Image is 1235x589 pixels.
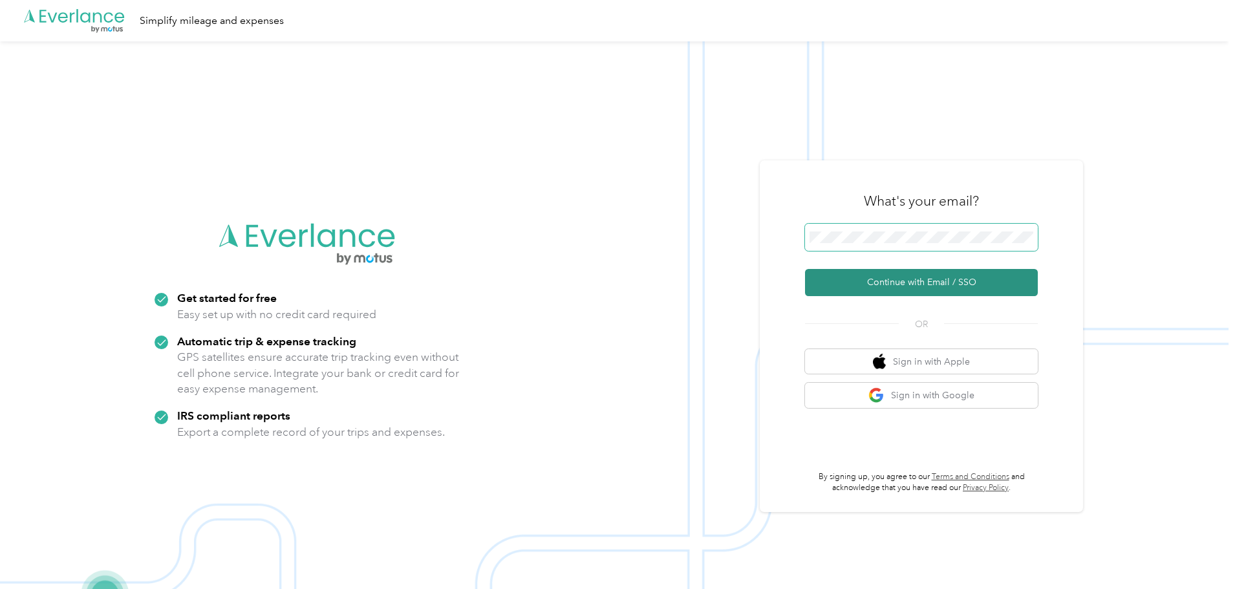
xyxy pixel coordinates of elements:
[864,192,979,210] h3: What's your email?
[177,349,460,397] p: GPS satellites ensure accurate trip tracking even without cell phone service. Integrate your bank...
[805,383,1038,408] button: google logoSign in with Google
[177,424,445,440] p: Export a complete record of your trips and expenses.
[805,471,1038,494] p: By signing up, you agree to our and acknowledge that you have read our .
[873,354,886,370] img: apple logo
[868,387,885,403] img: google logo
[805,349,1038,374] button: apple logoSign in with Apple
[177,334,356,348] strong: Automatic trip & expense tracking
[899,317,944,331] span: OR
[1163,517,1235,589] iframe: Everlance-gr Chat Button Frame
[140,13,284,29] div: Simplify mileage and expenses
[177,306,376,323] p: Easy set up with no credit card required
[963,483,1009,493] a: Privacy Policy
[932,472,1009,482] a: Terms and Conditions
[177,291,277,305] strong: Get started for free
[177,409,290,422] strong: IRS compliant reports
[805,269,1038,296] button: Continue with Email / SSO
